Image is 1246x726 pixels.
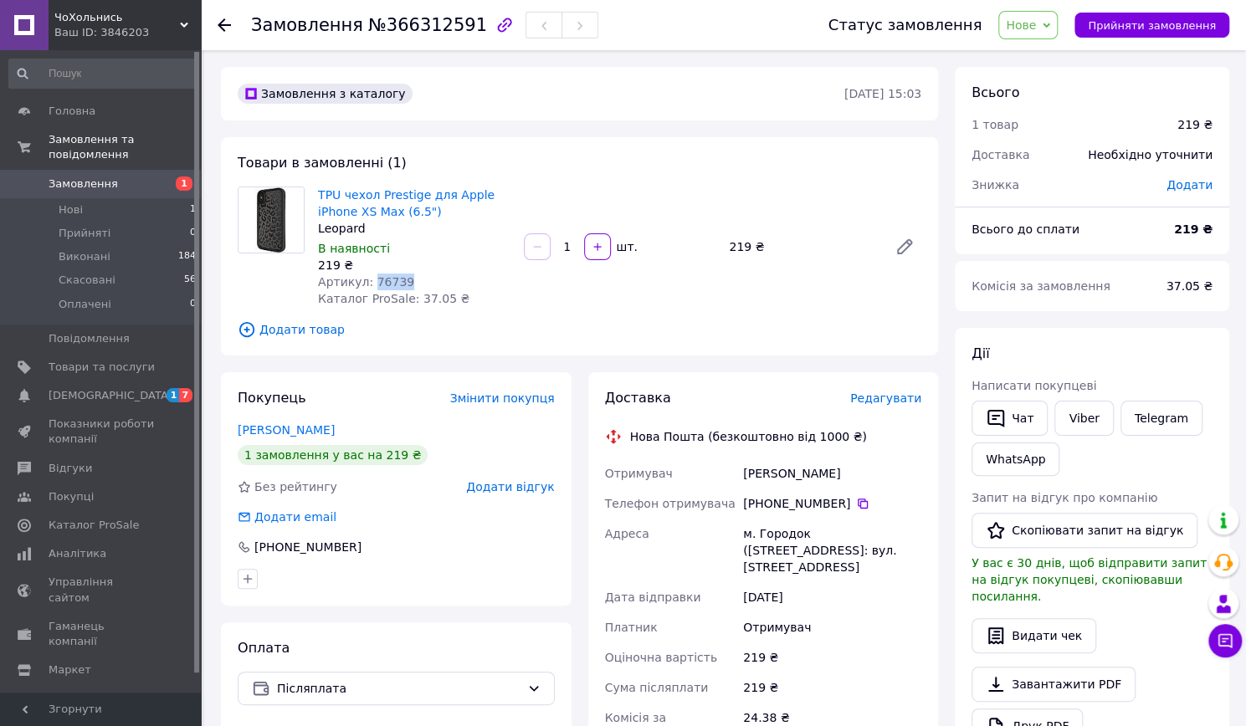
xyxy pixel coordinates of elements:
[59,249,110,264] span: Виконані
[740,672,925,703] div: 219 ₴
[238,390,306,406] span: Покупець
[1174,222,1213,236] b: 219 ₴
[59,226,110,241] span: Прийняті
[254,480,337,493] span: Без рейтингу
[238,84,413,104] div: Замовлення з каталогу
[722,235,881,258] div: 219 ₴
[176,176,192,191] span: 1
[1167,279,1213,293] span: 37.05 ₴
[626,428,871,445] div: Нова Пошта (безкоштовно від 1000 ₴)
[49,360,155,375] span: Товари та послуги
[178,249,196,264] span: 184
[1074,13,1229,38] button: Прийняти замовлення
[605,591,701,604] span: Дата відправки
[253,539,363,555] div: [PHONE_NUMBER]
[972,279,1110,293] span: Комісія за замовлення
[1167,178,1213,192] span: Додати
[605,527,649,540] span: Адреса
[318,220,510,237] div: Leopard
[740,642,925,672] div: 219 ₴
[972,345,989,361] span: Дії
[49,546,106,561] span: Аналітика
[605,467,673,480] span: Отримувач
[972,556,1207,603] span: У вас є 30 днів, щоб відправити запит на відгук покупцеві, скопіювавши посилання.
[253,509,338,525] div: Додати email
[218,17,231,33] div: Повернутися назад
[49,489,94,504] span: Покупці
[450,391,555,405] span: Змінити покупця
[972,442,1059,476] a: WhatsApp
[605,497,736,510] span: Телефон отримувача
[972,618,1096,653] button: Видати чек
[972,118,1018,131] span: 1 товар
[740,612,925,642] div: Отримувач
[49,691,134,706] span: Налаштування
[972,513,1197,548] button: Скопіювати запит на відгук
[238,445,428,465] div: 1 замовлення у вас на 219 ₴
[251,15,363,35] span: Замовлення
[238,155,407,171] span: Товари в замовленні (1)
[238,320,921,339] span: Додати товар
[1177,116,1213,133] div: 219 ₴
[605,621,658,634] span: Платник
[59,202,83,217] span: Нові
[49,575,155,605] span: Управління сайтом
[972,148,1029,161] span: Доставка
[184,273,196,288] span: 56
[238,423,335,437] a: [PERSON_NAME]
[59,273,115,288] span: Скасовані
[238,640,290,656] span: Оплата
[59,297,111,312] span: Оплачені
[605,651,717,664] span: Оціночна вартість
[318,188,495,218] a: TPU чехол Prestige для Apple iPhone XS Max (6.5")
[1120,401,1202,436] a: Telegram
[318,275,414,289] span: Артикул: 76739
[49,331,130,346] span: Повідомлення
[190,202,196,217] span: 1
[972,401,1048,436] button: Чат
[238,187,304,253] img: TPU чехол Prestige для Apple iPhone XS Max (6.5")
[972,667,1136,702] a: Завантажити PDF
[8,59,197,89] input: Пошук
[49,388,172,403] span: [DEMOGRAPHIC_DATA]
[318,292,469,305] span: Каталог ProSale: 37.05 ₴
[888,230,921,263] a: Редагувати
[49,619,155,649] span: Гаманець компанії
[54,10,180,25] span: ЧоХольнись
[368,15,487,35] span: №366312591
[236,509,338,525] div: Додати email
[1208,624,1242,657] button: Чат з покупцем
[49,176,118,192] span: Замовлення
[740,582,925,612] div: [DATE]
[613,238,639,255] div: шт.
[743,495,921,512] div: [PHONE_NUMBER]
[828,17,982,33] div: Статус замовлення
[605,681,709,694] span: Сума післяплати
[167,388,180,402] span: 1
[190,297,196,312] span: 0
[1054,401,1113,436] a: Viber
[49,132,201,162] span: Замовлення та повідомлення
[49,662,91,677] span: Маркет
[54,25,201,40] div: Ваш ID: 3846203
[1078,136,1223,173] div: Необхідно уточнити
[190,226,196,241] span: 0
[972,379,1096,392] span: Написати покупцеві
[972,84,1019,100] span: Всього
[605,390,671,406] span: Доставка
[972,178,1019,192] span: Знижка
[972,222,1079,236] span: Всього до сплати
[1006,18,1036,32] span: Нове
[49,417,155,447] span: Показники роботи компанії
[49,518,139,533] span: Каталог ProSale
[740,458,925,488] div: [PERSON_NAME]
[277,679,520,698] span: Післяплата
[179,388,192,402] span: 7
[318,257,510,274] div: 219 ₴
[466,480,554,493] span: Додати відгук
[49,104,95,119] span: Головна
[844,87,921,100] time: [DATE] 15:03
[49,461,92,476] span: Відгуки
[972,491,1157,504] span: Запит на відгук про компанію
[850,391,921,405] span: Редагувати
